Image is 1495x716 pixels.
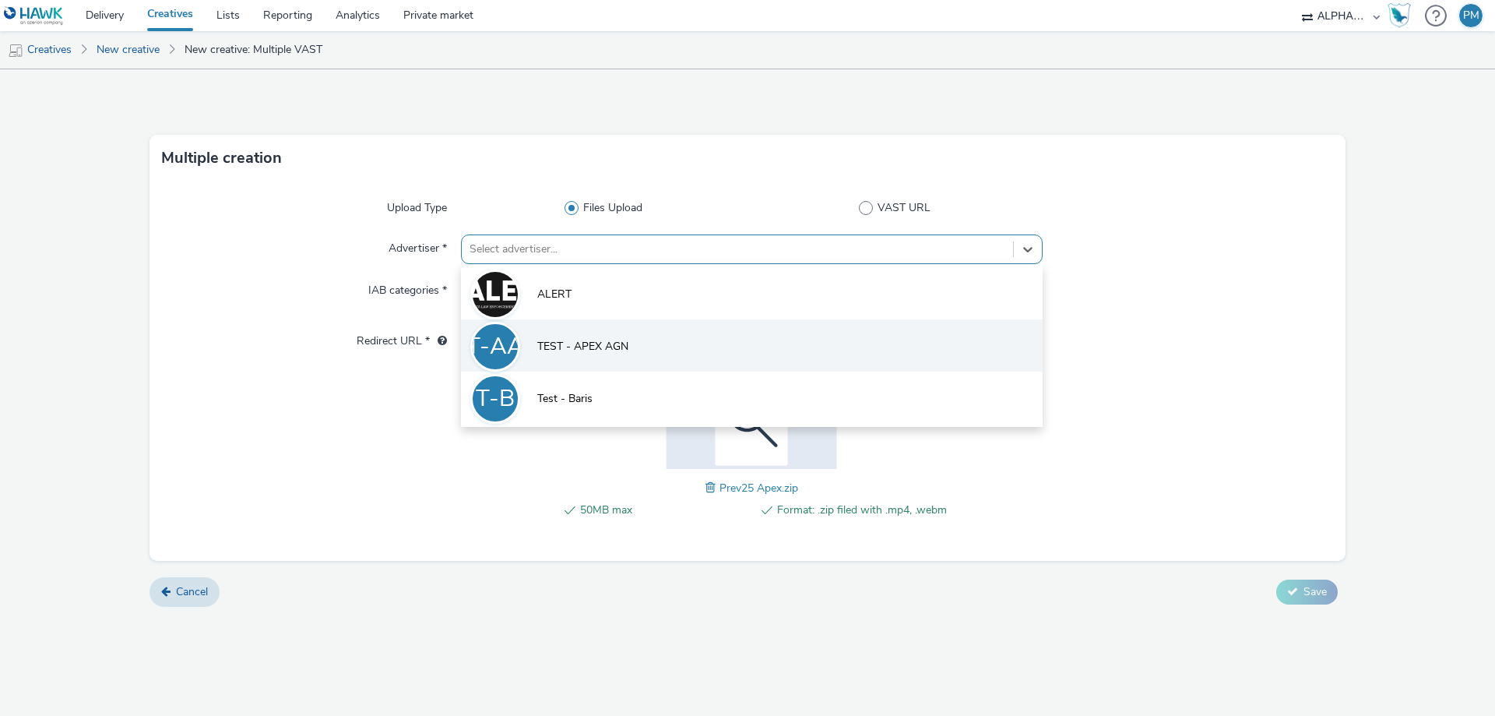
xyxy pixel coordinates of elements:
span: VAST URL [878,200,930,216]
span: Save [1303,584,1327,599]
a: Hawk Academy [1388,3,1417,28]
h3: Multiple creation [161,146,282,170]
span: ALERT [537,287,572,302]
a: New creative: Multiple VAST [177,31,330,69]
button: Save [1276,580,1338,605]
label: Upload Type [381,194,453,216]
img: Hawk Academy [1388,3,1411,28]
div: T-B [476,377,515,421]
span: Cancel [176,584,208,599]
a: Cancel [149,577,220,607]
img: mobile [8,43,23,58]
div: URL will be used as a validation URL with some SSPs and it will be the redirection URL of your cr... [430,333,447,349]
label: Redirect URL * [350,327,453,349]
label: IAB categories * [362,277,453,298]
span: Files Upload [583,200,642,216]
span: Test - Baris [537,391,593,407]
div: PM [1463,4,1479,27]
img: ALERT [473,272,518,317]
span: Format: .zip filed with .mp4, .webm [777,501,947,520]
span: Prev25 Apex.zip [719,481,798,496]
a: New creative [89,31,167,69]
span: 50MB max [580,501,750,520]
span: TEST - APEX AGN [537,339,628,354]
div: T-AA [466,325,524,369]
label: Advertiser * [382,235,453,256]
img: undefined Logo [4,6,64,26]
